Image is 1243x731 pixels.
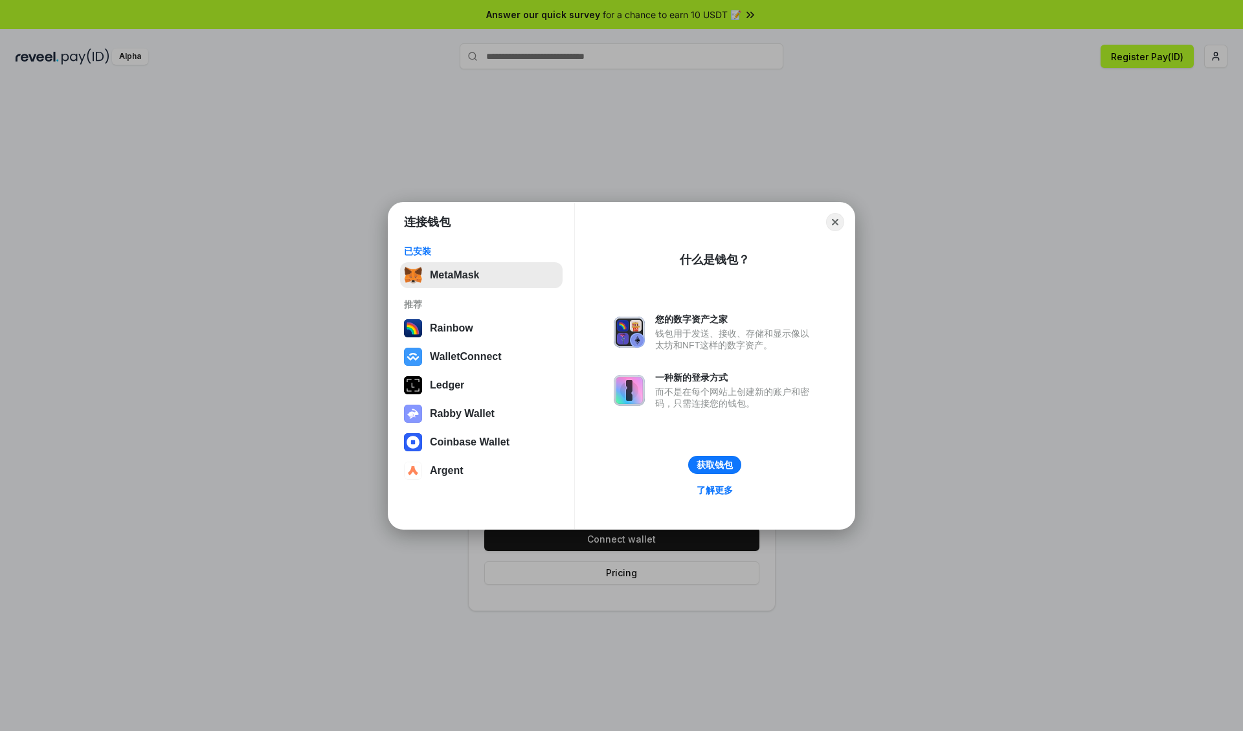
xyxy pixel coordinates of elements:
[400,344,563,370] button: WalletConnect
[655,386,816,409] div: 而不是在每个网站上创建新的账户和密码，只需连接您的钱包。
[400,401,563,427] button: Rabby Wallet
[430,351,502,363] div: WalletConnect
[430,408,495,420] div: Rabby Wallet
[404,245,559,257] div: 已安装
[680,252,750,267] div: 什么是钱包？
[400,458,563,484] button: Argent
[404,298,559,310] div: 推荐
[404,348,422,366] img: svg+xml,%3Csvg%20width%3D%2228%22%20height%3D%2228%22%20viewBox%3D%220%200%2028%2028%22%20fill%3D...
[430,465,464,477] div: Argent
[430,436,510,448] div: Coinbase Wallet
[430,379,464,391] div: Ledger
[430,322,473,334] div: Rainbow
[404,433,422,451] img: svg+xml,%3Csvg%20width%3D%2228%22%20height%3D%2228%22%20viewBox%3D%220%200%2028%2028%22%20fill%3D...
[826,213,844,231] button: Close
[697,484,733,496] div: 了解更多
[430,269,479,281] div: MetaMask
[655,328,816,351] div: 钱包用于发送、接收、存储和显示像以太坊和NFT这样的数字资产。
[689,482,741,499] a: 了解更多
[404,405,422,423] img: svg+xml,%3Csvg%20xmlns%3D%22http%3A%2F%2Fwww.w3.org%2F2000%2Fsvg%22%20fill%3D%22none%22%20viewBox...
[400,262,563,288] button: MetaMask
[400,372,563,398] button: Ledger
[404,462,422,480] img: svg+xml,%3Csvg%20width%3D%2228%22%20height%3D%2228%22%20viewBox%3D%220%200%2028%2028%22%20fill%3D...
[614,317,645,348] img: svg+xml,%3Csvg%20xmlns%3D%22http%3A%2F%2Fwww.w3.org%2F2000%2Fsvg%22%20fill%3D%22none%22%20viewBox...
[404,266,422,284] img: svg+xml,%3Csvg%20fill%3D%22none%22%20height%3D%2233%22%20viewBox%3D%220%200%2035%2033%22%20width%...
[404,376,422,394] img: svg+xml,%3Csvg%20xmlns%3D%22http%3A%2F%2Fwww.w3.org%2F2000%2Fsvg%22%20width%3D%2228%22%20height%3...
[655,372,816,383] div: 一种新的登录方式
[688,456,741,474] button: 获取钱包
[400,315,563,341] button: Rainbow
[404,214,451,230] h1: 连接钱包
[400,429,563,455] button: Coinbase Wallet
[404,319,422,337] img: svg+xml,%3Csvg%20width%3D%22120%22%20height%3D%22120%22%20viewBox%3D%220%200%20120%20120%22%20fil...
[655,313,816,325] div: 您的数字资产之家
[697,459,733,471] div: 获取钱包
[614,375,645,406] img: svg+xml,%3Csvg%20xmlns%3D%22http%3A%2F%2Fwww.w3.org%2F2000%2Fsvg%22%20fill%3D%22none%22%20viewBox...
